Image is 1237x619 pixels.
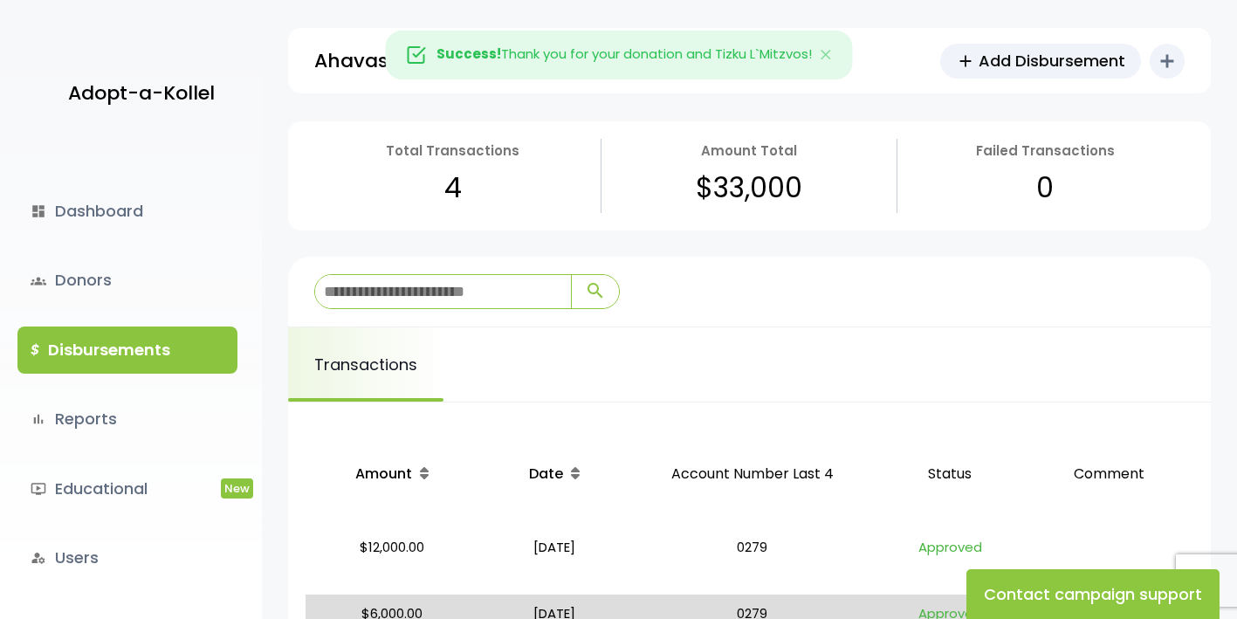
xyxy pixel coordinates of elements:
i: manage_accounts [31,550,46,566]
p: $12,000.00 [313,535,472,588]
button: Close [801,31,852,79]
p: 0279 [637,535,869,588]
i: ondemand_video [31,481,46,497]
p: 0 [1036,162,1054,213]
div: Thank you for your donation and Tizku L`Mitzvos! [385,31,852,79]
strong: Success! [436,45,501,64]
a: $Disbursements [17,327,237,374]
i: dashboard [31,203,46,219]
a: dashboardDashboard [17,188,237,235]
a: addAdd Disbursement [940,44,1141,79]
a: bar_chartReports [17,395,237,443]
i: add [1157,51,1178,72]
p: Status [882,444,1018,505]
p: Approved [882,535,1018,588]
span: New [221,478,253,499]
span: Date [529,464,563,484]
span: search [585,280,606,301]
a: manage_accountsUsers [17,534,237,581]
i: $ [31,338,39,363]
button: search [571,275,619,308]
p: Ahavas Torah Scottsdale [314,44,560,79]
span: groups [31,273,46,289]
p: Failed Transactions [976,139,1115,162]
button: Contact campaign support [966,569,1220,619]
p: $33,000 [696,162,802,213]
i: bar_chart [31,411,46,427]
a: Adopt-a-Kollel [59,51,215,135]
a: groupsDonors [17,257,237,304]
p: Account Number Last 4 [637,444,869,505]
p: [DATE] [486,535,623,588]
p: Adopt-a-Kollel [68,76,215,111]
span: Amount [355,464,412,484]
p: 4 [444,162,462,213]
p: Total Transactions [386,139,519,162]
p: Amount Total [701,139,797,162]
span: add [956,52,975,71]
p: Comment [1032,444,1186,505]
a: ondemand_videoEducationalNew [17,465,237,512]
span: Add Disbursement [979,49,1125,72]
button: add [1150,44,1185,79]
a: Transactions [288,327,443,402]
